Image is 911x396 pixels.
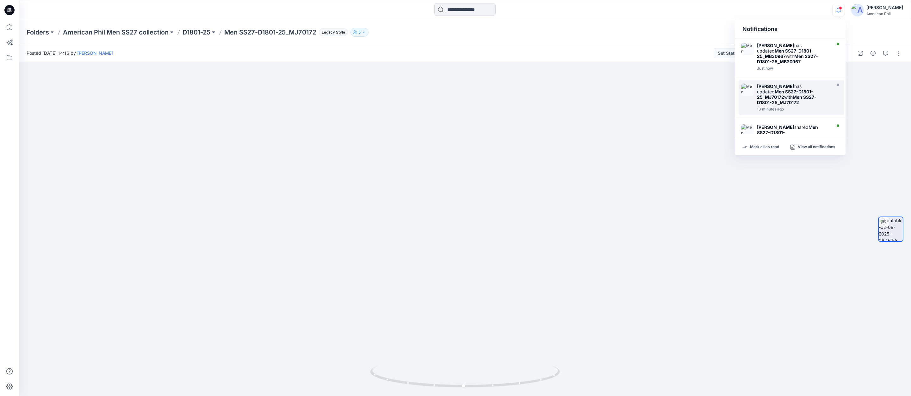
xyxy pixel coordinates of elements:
a: D1801-25 [183,28,210,37]
a: Folders [27,28,49,37]
img: turntable-02-09-2025-06:16:58 [879,217,903,241]
strong: Men SS27-D1801-25_MB30967 [757,53,818,64]
strong: Men SS27-D1801-25_MB30967 [757,48,813,59]
div: shared in [757,124,830,146]
img: avatar [851,4,864,16]
img: Men SS27-D1801-25_MB30967 [741,43,754,55]
strong: [PERSON_NAME] [757,84,794,89]
img: Men SS27-D1801-25_MJ70172 [741,124,754,137]
div: has updated with [757,43,830,64]
img: Men SS27-D1801-25_MJ70172 [741,84,754,96]
div: has updated with [757,84,830,105]
button: Details [868,48,878,58]
a: [PERSON_NAME] [77,50,113,56]
p: View all notifications [798,144,835,150]
span: Legacy Style [319,28,348,36]
a: American Phil Men SS27 collection [63,28,169,37]
div: Tuesday, September 02, 2025 14:29 [757,66,830,71]
p: Mark all as read [750,144,779,150]
p: Men SS27-D1801-25_MJ70172 [224,28,316,37]
strong: Men SS27-D1801-25_MJ70172 [757,124,818,141]
div: Tuesday, September 02, 2025 14:17 [757,107,830,111]
div: American Phil [866,11,903,16]
strong: Men SS27-D1801-25_MJ70172 [757,89,813,100]
p: 5 [358,29,361,36]
strong: [PERSON_NAME] [757,124,794,130]
strong: Men SS27-D1801-25_MJ70172 [757,94,816,105]
div: Notifications [735,20,846,39]
span: Posted [DATE] 14:16 by [27,50,113,56]
div: [PERSON_NAME] [866,4,903,11]
strong: [PERSON_NAME] [757,43,794,48]
button: Legacy Style [316,28,348,37]
button: 5 [350,28,369,37]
